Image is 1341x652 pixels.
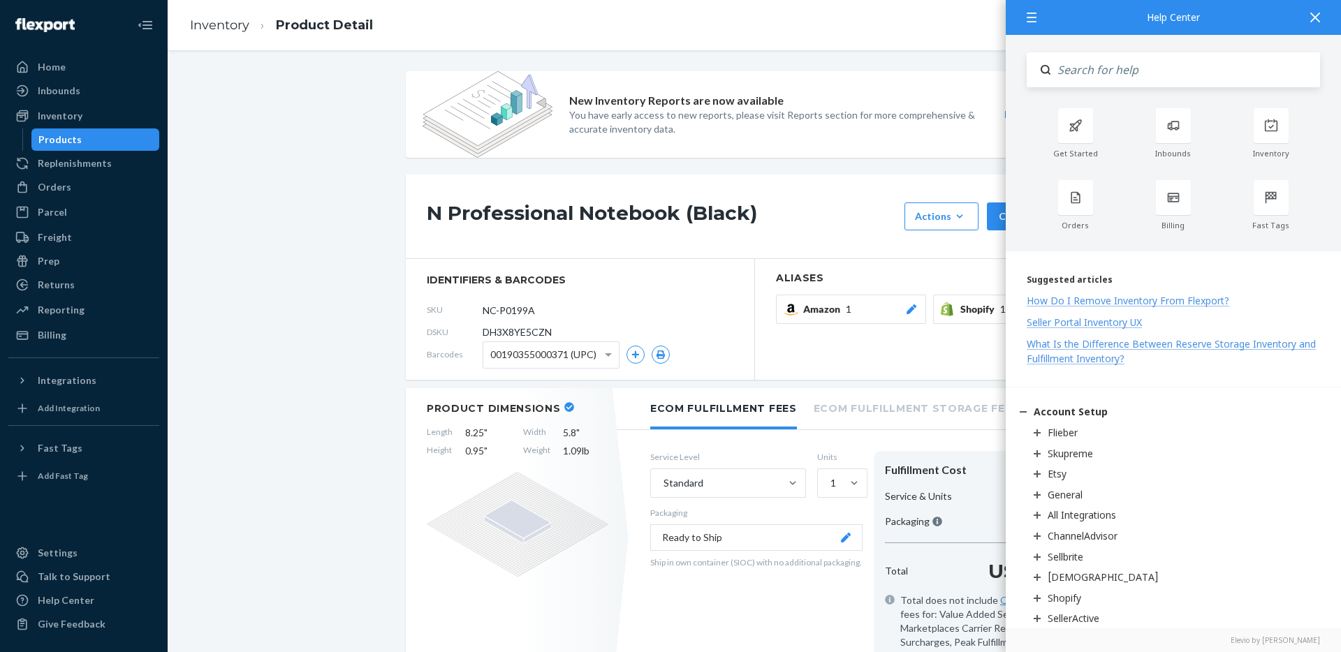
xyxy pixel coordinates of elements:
[569,93,784,109] p: New Inventory Reports are now available
[776,295,926,324] button: Amazon1
[885,462,1072,478] div: Fulfillment Cost
[131,11,159,39] button: Close Navigation
[846,302,851,316] span: 1
[8,565,159,588] a: Talk to Support
[814,388,1019,427] li: Ecom Fulfillment Storage Fees
[1027,221,1124,230] div: Orders
[8,226,159,249] a: Freight
[995,106,1065,124] button: Learn more
[190,17,249,33] a: Inventory
[1222,221,1320,230] div: Fast Tags
[915,209,968,223] div: Actions
[650,451,806,463] label: Service Level
[569,108,979,136] p: You have early access to new reports, please visit Reports section for more comprehensive & accur...
[8,589,159,612] a: Help Center
[829,476,830,490] input: 1
[1034,405,1108,418] div: Account Setup
[38,278,75,292] div: Returns
[650,524,863,551] button: Ready to Ship
[8,437,159,459] button: Fast Tags
[664,476,703,490] div: Standard
[38,254,59,268] div: Prep
[38,441,82,455] div: Fast Tags
[563,426,608,440] span: 5.8
[490,343,596,366] span: 00190355000371 (UPC)
[523,444,550,458] span: Weight
[38,303,85,317] div: Reporting
[8,397,159,420] a: Add Integration
[38,133,82,147] div: Products
[38,84,80,98] div: Inbounds
[427,304,483,316] span: SKU
[38,328,66,342] div: Billing
[38,617,105,631] div: Give Feedback
[427,402,561,415] h2: Product Dimensions
[38,402,100,414] div: Add Integration
[427,273,733,287] span: identifiers & barcodes
[1048,508,1116,521] div: All Integrations
[988,557,1072,585] p: US$9.49
[1048,591,1081,605] div: Shopify
[960,302,1000,316] span: Shopify
[1048,467,1067,480] div: Etsy
[1048,612,1099,625] div: SellerActive
[1027,337,1316,365] div: What Is the Difference Between Reserve Storage Inventory and Fulfillment Inventory?
[1050,52,1320,87] input: Search
[1027,316,1142,329] div: Seller Portal Inventory UX
[662,476,664,490] input: Standard
[276,17,373,33] a: Product Detail
[38,180,71,194] div: Orders
[1027,149,1124,158] div: Get Started
[8,105,159,127] a: Inventory
[885,514,942,528] p: Packaging
[885,489,952,503] p: Service & Units
[8,299,159,321] a: Reporting
[987,202,1083,230] button: Create inbound
[8,80,159,102] a: Inbounds
[38,570,110,584] div: Talk to Support
[427,202,897,230] h1: N Professional Notebook (Black)
[933,295,1083,324] button: Shopify1
[563,444,608,458] span: 1.09 lb
[427,326,483,338] span: DSKU
[1000,302,1006,316] span: 1
[1048,529,1117,542] div: ChannelAdvisor
[8,274,159,296] a: Returns
[38,373,96,387] div: Integrations
[576,427,580,438] span: "
[8,176,159,198] a: Orders
[38,470,88,482] div: Add Fast Tag
[885,564,908,578] p: Total
[38,60,66,74] div: Home
[8,250,159,272] a: Prep
[8,369,159,392] button: Integrations
[484,445,488,457] span: "
[8,56,159,78] a: Home
[483,325,552,339] span: DH3X8YE5CZN
[904,202,979,230] button: Actions
[38,156,112,170] div: Replenishments
[817,451,863,463] label: Units
[8,152,159,175] a: Replenishments
[465,426,511,440] span: 8.25
[1000,594,1052,606] a: Order Level
[523,426,550,440] span: Width
[1027,635,1320,645] a: Elevio by [PERSON_NAME]
[15,18,75,32] img: Flexport logo
[8,542,159,564] a: Settings
[179,5,384,46] ol: breadcrumbs
[38,205,67,219] div: Parcel
[1027,13,1320,22] div: Help Center
[776,273,1083,283] h2: Aliases
[650,507,863,519] p: Packaging
[8,613,159,635] button: Give Feedback
[650,388,797,429] li: Ecom Fulfillment Fees
[1048,550,1083,563] div: Sellbrite
[803,302,846,316] span: Amazon
[427,348,483,360] span: Barcodes
[38,109,82,123] div: Inventory
[830,476,836,490] div: 1
[650,556,863,568] p: Ship in own container (SIOC) with no additional packaging.
[1048,426,1078,439] div: Flieber
[8,324,159,346] a: Billing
